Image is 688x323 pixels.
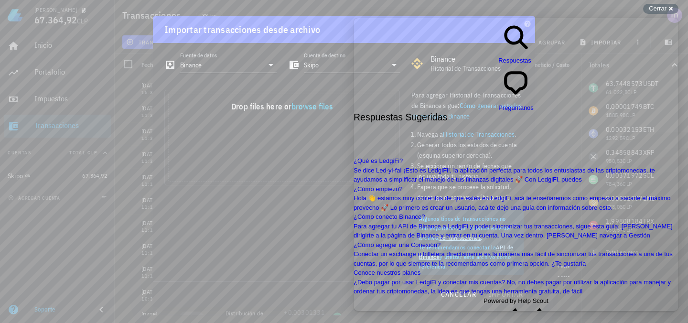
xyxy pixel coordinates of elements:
[304,52,345,59] label: Cuenta de destino
[291,103,333,111] button: browse files
[180,52,217,59] label: Fuente de datos
[169,101,396,112] div: Drop files here or
[643,4,678,14] button: Cerrar
[164,22,320,37] div: Importar transacciones desde archivo
[164,90,400,185] div: Uppy Dashboard
[649,5,666,12] span: Cerrar
[354,18,678,311] iframe: Help Scout Beacon - Live Chat, Contact Form, and Knowledge Base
